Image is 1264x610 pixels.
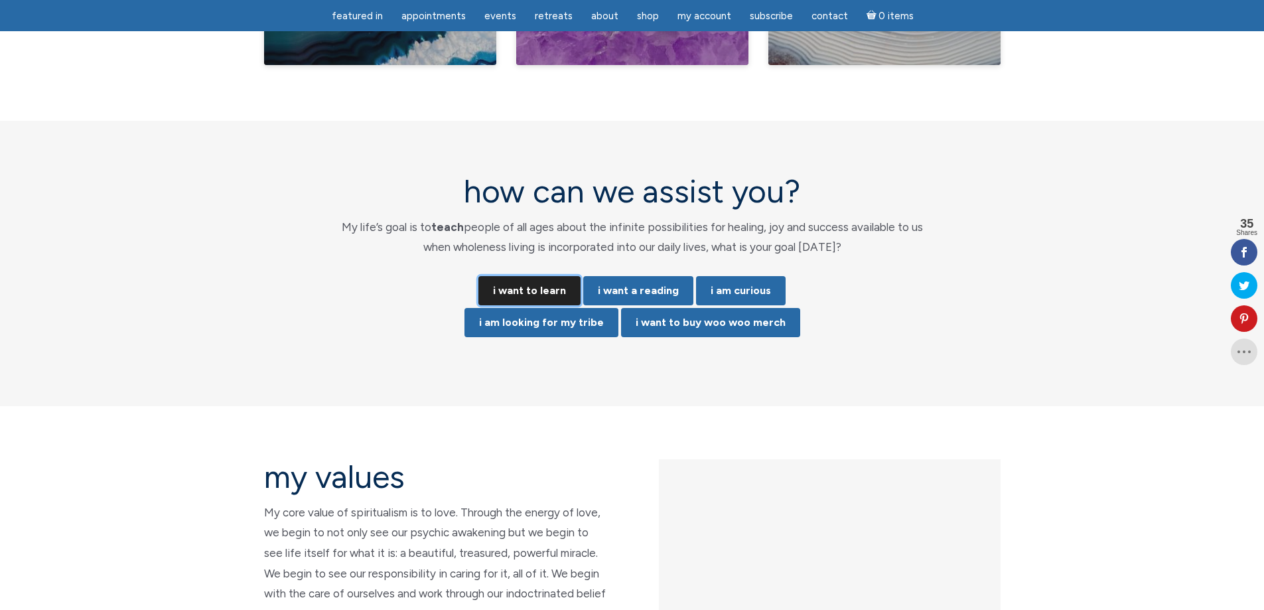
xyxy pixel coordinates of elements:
[484,10,516,22] span: Events
[583,3,626,29] a: About
[591,10,618,22] span: About
[583,276,693,305] a: i want a reading
[804,3,856,29] a: Contact
[621,308,800,337] a: i want to buy woo woo merch
[1236,218,1257,230] span: 35
[327,174,938,209] h2: how can we assist you?
[811,10,848,22] span: Contact
[327,217,938,258] p: My life’s goal is to people of all ages about the infinite possibilities for healing, joy and suc...
[332,10,383,22] span: featured in
[669,3,739,29] a: My Account
[393,3,474,29] a: Appointments
[750,10,793,22] span: Subscribe
[527,3,581,29] a: Retreats
[478,276,581,305] a: i want to learn
[464,308,618,337] a: i am looking for my tribe
[1236,230,1257,236] span: Shares
[867,10,879,22] i: Cart
[859,2,922,29] a: Cart0 items
[535,10,573,22] span: Retreats
[476,3,524,29] a: Events
[401,10,466,22] span: Appointments
[677,10,731,22] span: My Account
[878,11,914,21] span: 0 items
[629,3,667,29] a: Shop
[742,3,801,29] a: Subscribe
[324,3,391,29] a: featured in
[637,10,659,22] span: Shop
[431,220,464,234] strong: teach
[696,276,786,305] a: i am curious
[264,459,606,495] h2: my values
